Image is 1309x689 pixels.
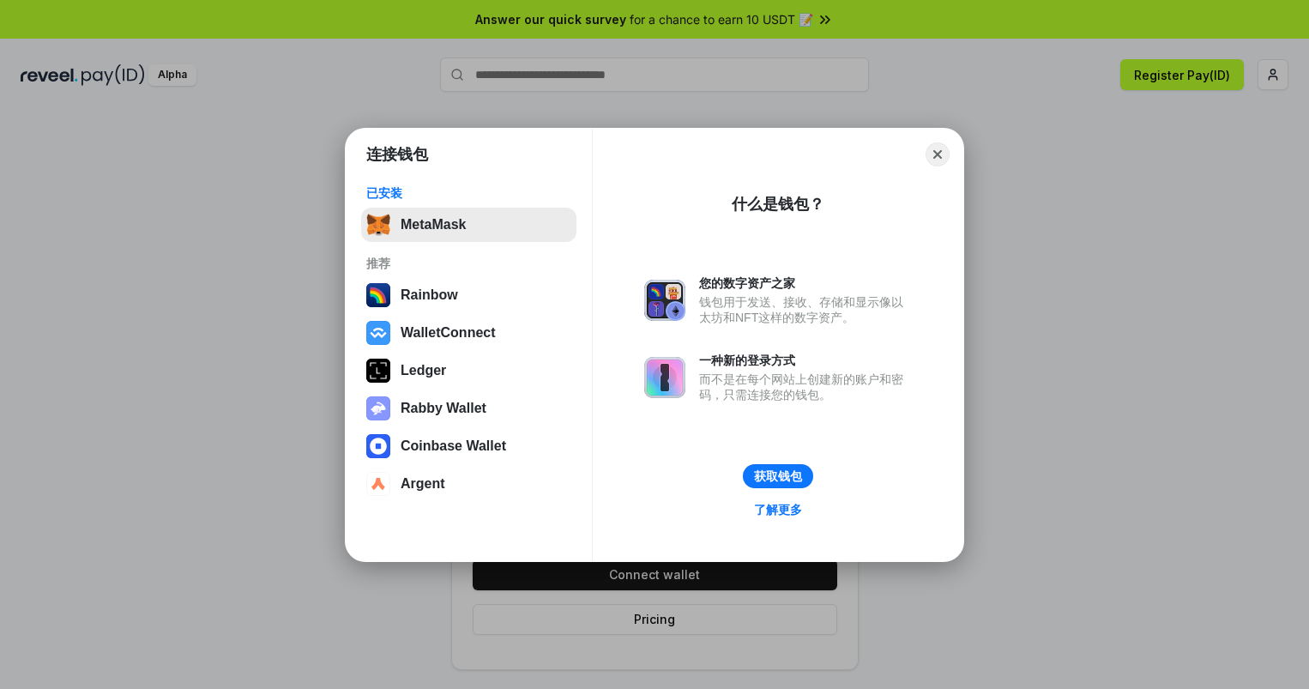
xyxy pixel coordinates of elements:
div: Ledger [401,363,446,378]
button: Rainbow [361,278,576,312]
div: 一种新的登录方式 [699,353,912,368]
div: 了解更多 [754,502,802,517]
button: Argent [361,467,576,501]
div: Argent [401,476,445,492]
div: 推荐 [366,256,571,271]
button: Coinbase Wallet [361,429,576,463]
div: 获取钱包 [754,468,802,484]
div: 什么是钱包？ [732,194,824,215]
div: 您的数字资产之家 [699,275,912,291]
img: svg+xml,%3Csvg%20fill%3D%22none%22%20height%3D%2233%22%20viewBox%3D%220%200%2035%2033%22%20width%... [366,213,390,237]
a: 了解更多 [744,499,812,521]
img: svg+xml,%3Csvg%20xmlns%3D%22http%3A%2F%2Fwww.w3.org%2F2000%2Fsvg%22%20fill%3D%22none%22%20viewBox... [644,280,685,321]
button: Close [926,142,950,166]
div: WalletConnect [401,325,496,341]
button: WalletConnect [361,316,576,350]
button: MetaMask [361,208,576,242]
img: svg+xml,%3Csvg%20xmlns%3D%22http%3A%2F%2Fwww.w3.org%2F2000%2Fsvg%22%20fill%3D%22none%22%20viewBox... [644,357,685,398]
img: svg+xml,%3Csvg%20width%3D%2228%22%20height%3D%2228%22%20viewBox%3D%220%200%2028%2028%22%20fill%3D... [366,321,390,345]
div: Coinbase Wallet [401,438,506,454]
button: 获取钱包 [743,464,813,488]
div: Rabby Wallet [401,401,486,416]
img: svg+xml,%3Csvg%20width%3D%2228%22%20height%3D%2228%22%20viewBox%3D%220%200%2028%2028%22%20fill%3D... [366,434,390,458]
button: Ledger [361,354,576,388]
img: svg+xml,%3Csvg%20width%3D%22120%22%20height%3D%22120%22%20viewBox%3D%220%200%20120%20120%22%20fil... [366,283,390,307]
div: MetaMask [401,217,466,233]
div: Rainbow [401,287,458,303]
h1: 连接钱包 [366,144,428,165]
img: svg+xml,%3Csvg%20xmlns%3D%22http%3A%2F%2Fwww.w3.org%2F2000%2Fsvg%22%20fill%3D%22none%22%20viewBox... [366,396,390,420]
button: Rabby Wallet [361,391,576,426]
div: 钱包用于发送、接收、存储和显示像以太坊和NFT这样的数字资产。 [699,294,912,325]
img: svg+xml,%3Csvg%20width%3D%2228%22%20height%3D%2228%22%20viewBox%3D%220%200%2028%2028%22%20fill%3D... [366,472,390,496]
img: svg+xml,%3Csvg%20xmlns%3D%22http%3A%2F%2Fwww.w3.org%2F2000%2Fsvg%22%20width%3D%2228%22%20height%3... [366,359,390,383]
div: 已安装 [366,185,571,201]
div: 而不是在每个网站上创建新的账户和密码，只需连接您的钱包。 [699,372,912,402]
